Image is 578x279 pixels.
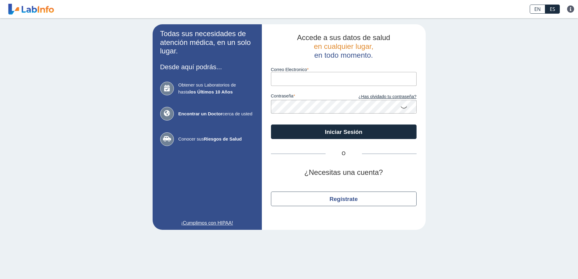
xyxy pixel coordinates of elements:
b: los Últimos 10 Años [189,89,233,94]
span: Accede a sus datos de salud [297,33,390,42]
b: Riesgos de Salud [204,136,242,141]
span: O [326,150,362,157]
h2: ¿Necesitas una cuenta? [271,168,417,177]
a: ES [545,5,560,14]
button: Regístrate [271,192,417,206]
span: Conocer sus [178,136,254,143]
span: en cualquier lugar, [314,42,373,50]
b: Encontrar un Doctor [178,111,223,116]
span: Obtener sus Laboratorios de hasta [178,82,254,95]
label: contraseña [271,94,344,100]
h3: Desde aquí podrás... [160,63,254,71]
a: ¡Cumplimos con HIPAA! [160,219,254,227]
button: Iniciar Sesión [271,124,417,139]
a: EN [530,5,545,14]
h2: Todas sus necesidades de atención médica, en un solo lugar. [160,29,254,56]
label: Correo Electronico [271,67,417,72]
span: en todo momento. [314,51,373,59]
a: ¿Has olvidado tu contraseña? [344,94,417,100]
span: cerca de usted [178,111,254,117]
